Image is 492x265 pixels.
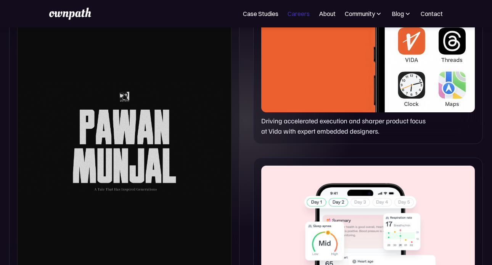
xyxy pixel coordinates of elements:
p: Driving accelerated execution and sharper product focus at Vida with expert embedded designers. [261,115,432,136]
a: Contact [421,9,443,18]
div: Community [345,9,375,18]
a: About [319,9,336,18]
div: Blog [392,9,404,18]
div: Community [345,9,383,18]
a: Case Studies [243,9,278,18]
a: Careers [288,9,310,18]
div: Blog [392,9,412,18]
